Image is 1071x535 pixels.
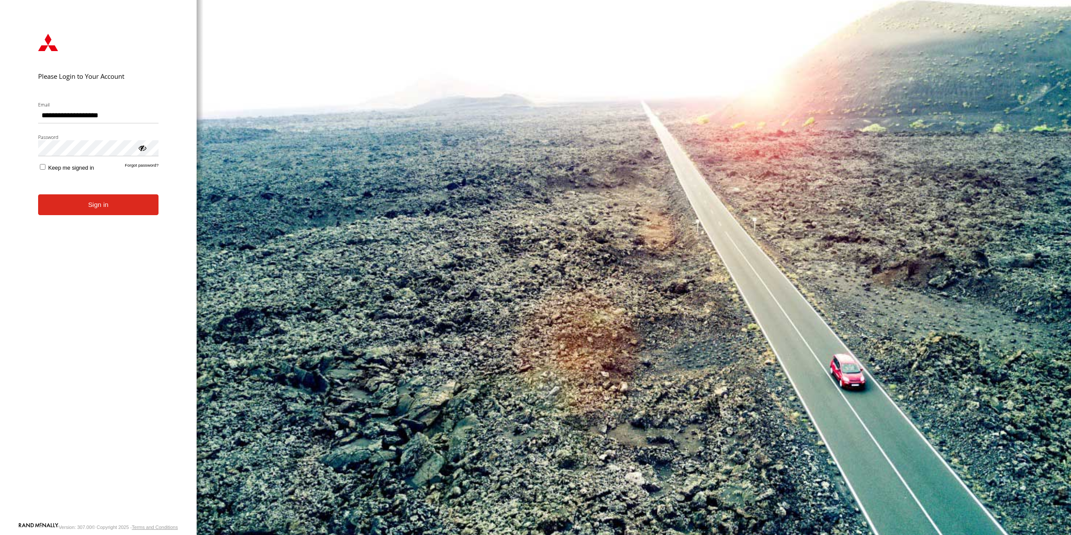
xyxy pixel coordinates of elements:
[132,525,178,530] a: Terms and Conditions
[25,21,172,522] form: main
[125,163,159,171] a: Forgot password?
[38,101,159,108] label: Email
[38,134,159,140] label: Password
[48,164,94,171] span: Keep me signed in
[38,72,159,81] h2: Please Login to Your Account
[138,143,146,152] div: ViewPassword
[38,194,159,216] button: Sign in
[92,525,178,530] div: © Copyright 2025 -
[58,525,91,530] div: Version: 307.00
[40,164,45,170] input: Keep me signed in
[19,523,58,532] a: Visit our Website
[38,34,58,51] img: Mitsubishi Fleet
